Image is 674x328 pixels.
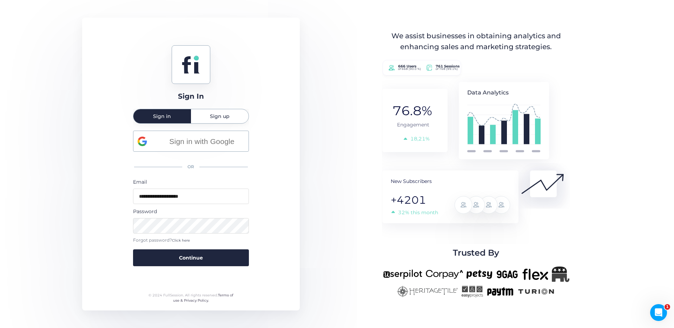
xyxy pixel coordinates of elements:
img: easyprojects-new.png [461,286,483,297]
div: © 2024 FullSession. All rights reserved. [145,293,236,303]
img: 9gag-new.png [496,267,519,282]
img: turion-new.png [517,286,555,297]
img: userpilot-new.png [383,267,422,282]
span: 1 [665,304,670,310]
img: paytm-new.png [487,286,514,297]
iframe: Intercom live chat [650,304,667,321]
button: Continue [133,249,249,266]
tspan: Data Analytics [467,89,509,96]
tspan: 18,21% [410,135,430,142]
tspan: 761 Sessions [436,64,460,68]
tspan: New Subscribers [391,178,432,184]
tspan: Engagement [397,122,429,128]
tspan: 76.8% [393,103,432,118]
div: OR [133,159,249,175]
span: Click here [172,238,190,243]
tspan: 32% this month [398,209,438,216]
img: corpay-new.png [426,267,463,282]
img: heritagetile-new.png [397,286,458,297]
img: flex-new.png [522,267,548,282]
tspan: 666 Users [398,64,417,68]
img: Republicanlogo-bw.png [552,267,569,282]
span: Trusted By [453,246,499,260]
img: petsy-new.png [467,267,492,282]
tspan: of 668 (90.0 %) [398,67,421,71]
span: Continue [179,254,203,262]
span: Sign in [153,114,171,119]
div: Password [133,208,249,215]
span: Sign in with Google [160,136,244,147]
div: Forgot password? [133,237,249,244]
div: Email [133,178,249,186]
div: We assist businesses in obtaining analytics and enhancing sales and marketing strategies. [383,31,569,53]
div: Sign In [178,91,204,102]
span: Sign up [210,114,230,119]
tspan: +4201 [391,193,426,206]
tspan: of 768 (99.1%) [436,67,458,71]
